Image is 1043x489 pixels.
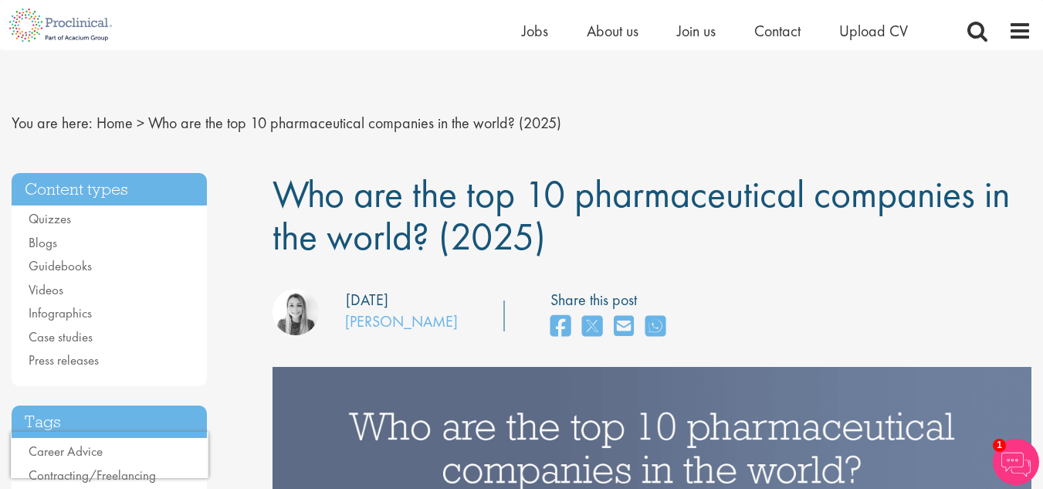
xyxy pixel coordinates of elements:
a: Case studies [29,328,93,345]
span: 1 [993,439,1006,452]
a: Blogs [29,234,57,251]
span: Who are the top 10 pharmaceutical companies in the world? (2025) [148,113,561,133]
a: Quizzes [29,210,71,227]
h3: Tags [12,406,207,439]
a: breadcrumb link [97,113,133,133]
a: share on whats app [645,311,665,344]
a: Jobs [522,21,548,41]
a: share on twitter [582,311,602,344]
a: share on email [614,311,634,344]
span: > [137,113,144,133]
div: [DATE] [346,289,388,311]
a: About us [587,21,638,41]
a: share on facebook [550,311,571,344]
img: Hannah Burke [273,289,319,335]
span: Who are the top 10 pharmaceutical companies in the world? (2025) [273,169,1010,261]
a: Infographics [29,304,92,321]
a: Contracting/Freelancing [29,467,156,484]
img: Chatbot [993,439,1039,485]
iframe: reCAPTCHA [11,432,208,478]
a: Guidebooks [29,257,92,274]
a: Upload CV [839,21,908,41]
label: Share this post [550,289,673,311]
a: [PERSON_NAME] [345,311,458,331]
a: Press releases [29,351,99,368]
a: Join us [677,21,716,41]
h3: Content types [12,173,207,206]
a: Videos [29,281,63,298]
span: You are here: [12,113,93,133]
a: Contact [754,21,801,41]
